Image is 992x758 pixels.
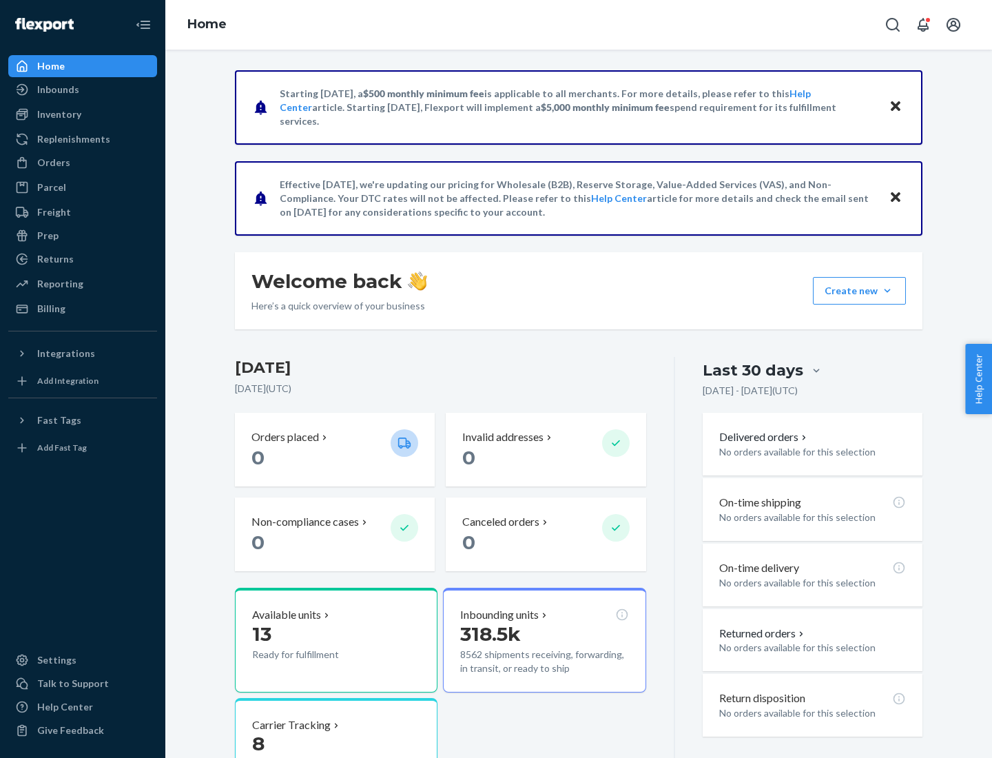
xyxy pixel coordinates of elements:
[591,192,647,204] a: Help Center
[235,498,435,571] button: Non-compliance cases 0
[8,342,157,365] button: Integrations
[719,429,809,445] button: Delivered orders
[940,11,967,39] button: Open account menu
[462,531,475,554] span: 0
[460,648,628,675] p: 8562 shipments receiving, forwarding, in transit, or ready to ship
[719,706,906,720] p: No orders available for this selection
[703,384,798,398] p: [DATE] - [DATE] ( UTC )
[8,409,157,431] button: Fast Tags
[719,560,799,576] p: On-time delivery
[363,88,484,99] span: $500 monthly minimum fee
[37,724,104,737] div: Give Feedback
[8,298,157,320] a: Billing
[8,201,157,223] a: Freight
[703,360,803,381] div: Last 30 days
[251,446,265,469] span: 0
[280,87,876,128] p: Starting [DATE], a is applicable to all merchants. For more details, please refer to this article...
[235,382,646,396] p: [DATE] ( UTC )
[37,252,74,266] div: Returns
[37,375,99,387] div: Add Integration
[8,273,157,295] a: Reporting
[8,437,157,459] a: Add Fast Tag
[37,156,70,170] div: Orders
[252,648,380,662] p: Ready for fulfillment
[460,607,539,623] p: Inbounding units
[37,413,81,427] div: Fast Tags
[37,83,79,96] div: Inbounds
[176,5,238,45] ol: breadcrumbs
[443,588,645,693] button: Inbounding units318.5k8562 shipments receiving, forwarding, in transit, or ready to ship
[462,446,475,469] span: 0
[462,429,544,445] p: Invalid addresses
[879,11,907,39] button: Open Search Box
[37,442,87,453] div: Add Fast Tag
[8,128,157,150] a: Replenishments
[235,413,435,486] button: Orders placed 0
[8,370,157,392] a: Add Integration
[813,277,906,305] button: Create new
[8,152,157,174] a: Orders
[235,588,437,693] button: Available units13Ready for fulfillment
[251,531,265,554] span: 0
[37,347,95,360] div: Integrations
[251,269,427,294] h1: Welcome back
[251,299,427,313] p: Here’s a quick overview of your business
[252,607,321,623] p: Available units
[37,677,109,690] div: Talk to Support
[8,103,157,125] a: Inventory
[37,107,81,121] div: Inventory
[37,181,66,194] div: Parcel
[909,11,937,39] button: Open notifications
[37,302,65,316] div: Billing
[408,272,427,291] img: hand-wave emoji
[8,248,157,270] a: Returns
[446,413,645,486] button: Invalid addresses 0
[37,653,76,667] div: Settings
[130,11,157,39] button: Close Navigation
[719,511,906,524] p: No orders available for this selection
[37,205,71,219] div: Freight
[8,673,157,695] a: Talk to Support
[541,101,670,113] span: $5,000 monthly minimum fee
[8,79,157,101] a: Inbounds
[37,700,93,714] div: Help Center
[719,445,906,459] p: No orders available for this selection
[252,622,271,646] span: 13
[460,622,521,646] span: 318.5k
[462,514,539,530] p: Canceled orders
[719,690,805,706] p: Return disposition
[965,344,992,414] button: Help Center
[251,514,359,530] p: Non-compliance cases
[37,277,83,291] div: Reporting
[8,225,157,247] a: Prep
[719,626,807,642] button: Returned orders
[8,176,157,198] a: Parcel
[280,178,876,219] p: Effective [DATE], we're updating our pricing for Wholesale (B2B), Reserve Storage, Value-Added Se...
[887,97,905,117] button: Close
[37,229,59,243] div: Prep
[37,132,110,146] div: Replenishments
[446,498,645,571] button: Canceled orders 0
[719,641,906,655] p: No orders available for this selection
[251,429,319,445] p: Orders placed
[187,17,227,32] a: Home
[8,719,157,741] button: Give Feedback
[8,696,157,718] a: Help Center
[719,495,801,511] p: On-time shipping
[887,188,905,208] button: Close
[37,59,65,73] div: Home
[235,357,646,379] h3: [DATE]
[15,18,74,32] img: Flexport logo
[252,717,331,733] p: Carrier Tracking
[8,649,157,671] a: Settings
[719,576,906,590] p: No orders available for this selection
[252,732,265,755] span: 8
[8,55,157,77] a: Home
